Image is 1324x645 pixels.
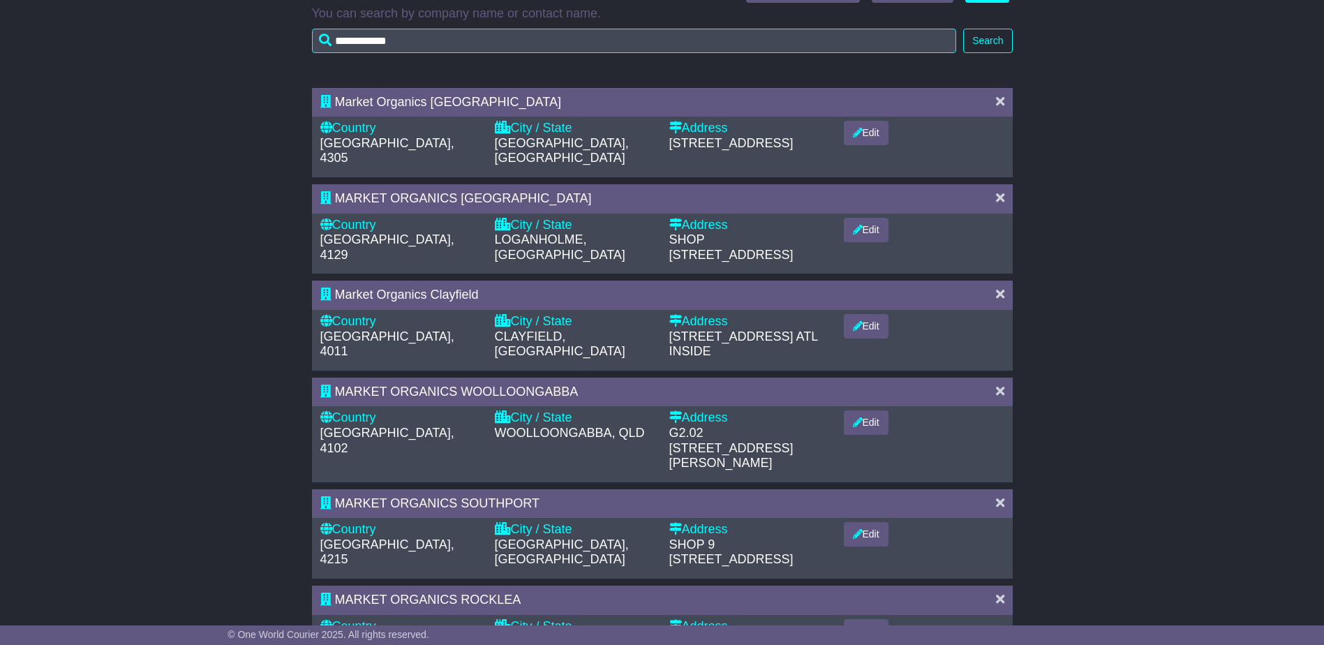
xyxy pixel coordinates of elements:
[669,329,794,343] span: [STREET_ADDRESS]
[495,232,625,262] span: LOGANHOLME, [GEOGRAPHIC_DATA]
[495,426,645,440] span: WOOLLOONGABBA, QLD
[228,629,429,640] span: © One World Courier 2025. All rights reserved.
[335,385,579,399] span: MARKET ORGANICS WOOLLOONGABBA
[669,410,830,426] div: Address
[335,593,521,607] span: MARKET ORGANICS ROCKLEA
[320,136,454,165] span: [GEOGRAPHIC_DATA], 4305
[669,329,818,359] span: ATL INSIDE
[320,121,481,136] div: Country
[844,121,888,145] button: Edit
[963,29,1012,53] button: Search
[320,314,481,329] div: Country
[320,329,454,359] span: [GEOGRAPHIC_DATA], 4011
[669,537,715,551] span: SHOP 9
[495,329,625,359] span: CLAYFIELD, [GEOGRAPHIC_DATA]
[669,426,704,440] span: G2.02
[669,522,830,537] div: Address
[495,121,655,136] div: City / State
[320,537,454,567] span: [GEOGRAPHIC_DATA], 4215
[320,232,454,262] span: [GEOGRAPHIC_DATA], 4129
[320,218,481,233] div: Country
[844,410,888,435] button: Edit
[335,496,540,510] span: MARKET ORGANICS SOUTHPORT
[669,314,830,329] div: Address
[335,288,479,302] span: Market Organics Clayfield
[335,95,561,109] span: Market Organics [GEOGRAPHIC_DATA]
[495,410,655,426] div: City / State
[844,619,888,644] button: Edit
[320,619,481,635] div: Country
[495,136,629,165] span: [GEOGRAPHIC_DATA], [GEOGRAPHIC_DATA]
[669,552,794,566] span: [STREET_ADDRESS]
[844,218,888,242] button: Edit
[844,314,888,339] button: Edit
[335,191,592,205] span: MARKET ORGANICS [GEOGRAPHIC_DATA]
[320,410,481,426] div: Country
[495,537,629,567] span: [GEOGRAPHIC_DATA], [GEOGRAPHIC_DATA]
[669,218,830,233] div: Address
[495,619,655,635] div: City / State
[669,232,794,262] span: SHOP [STREET_ADDRESS]
[495,218,655,233] div: City / State
[669,441,794,470] span: [STREET_ADDRESS][PERSON_NAME]
[320,426,454,455] span: [GEOGRAPHIC_DATA], 4102
[320,522,481,537] div: Country
[669,136,794,150] span: [STREET_ADDRESS]
[495,314,655,329] div: City / State
[669,619,830,635] div: Address
[844,522,888,547] button: Edit
[669,121,830,136] div: Address
[495,522,655,537] div: City / State
[312,6,1013,22] p: You can search by company name or contact name.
